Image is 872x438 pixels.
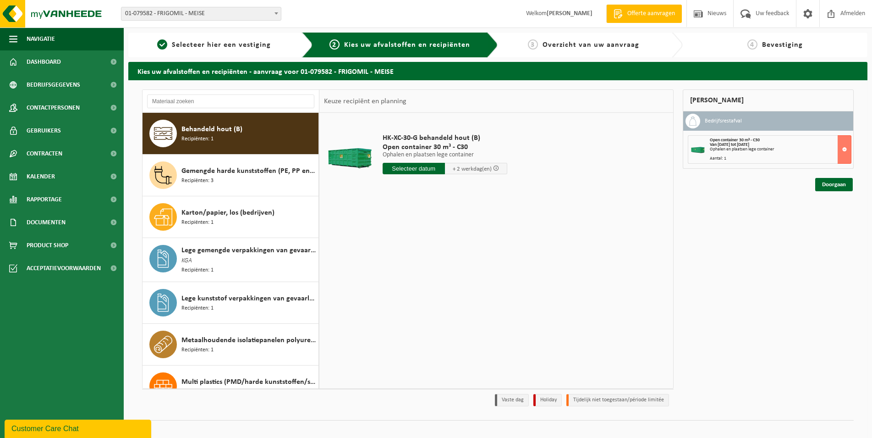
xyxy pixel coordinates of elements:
[344,41,470,49] span: Kies uw afvalstoffen en recipiënten
[27,96,80,119] span: Contactpersonen
[453,166,492,172] span: + 2 werkdag(en)
[181,388,214,396] span: Recipiënten: 1
[27,188,62,211] span: Rapportage
[143,196,319,238] button: Karton/papier, los (bedrijven) Recipiënten: 1
[383,133,507,143] span: HK-XC-30-G behandeld hout (B)
[181,166,316,177] span: Gemengde harde kunststoffen (PE, PP en PVC), recycleerbaar (industrieel)
[27,257,101,280] span: Acceptatievoorwaarden
[319,90,411,113] div: Keuze recipiënt en planning
[27,234,68,257] span: Product Shop
[27,28,55,50] span: Navigatie
[143,155,319,196] button: Gemengde harde kunststoffen (PE, PP en PVC), recycleerbaar (industrieel) Recipiënten: 3
[128,62,867,80] h2: Kies uw afvalstoffen en recipiënten - aanvraag voor 01-079582 - FRIGOMIL - MEISE
[181,245,316,256] span: Lege gemengde verpakkingen van gevaarlijke stoffen
[181,256,192,266] span: KGA
[27,119,61,142] span: Gebruikers
[143,366,319,407] button: Multi plastics (PMD/harde kunststoffen/spanbanden/EPS/folie naturel/folie gemengd) Recipiënten: 1
[528,39,538,50] span: 3
[181,207,274,218] span: Karton/papier, los (bedrijven)
[5,418,153,438] iframe: chat widget
[815,178,853,191] a: Doorgaan
[383,143,507,152] span: Open container 30 m³ - C30
[143,324,319,366] button: Metaalhoudende isolatiepanelen polyurethaan (PU) Recipiënten: 1
[181,335,316,346] span: Metaalhoudende isolatiepanelen polyurethaan (PU)
[27,50,61,73] span: Dashboard
[495,394,529,406] li: Vaste dag
[147,94,314,108] input: Materiaal zoeken
[566,394,669,406] li: Tijdelijk niet toegestaan/période limitée
[747,39,757,50] span: 4
[181,124,242,135] span: Behandeld hout (B)
[543,41,639,49] span: Overzicht van uw aanvraag
[710,142,749,147] strong: Van [DATE] tot [DATE]
[181,266,214,275] span: Recipiënten: 1
[606,5,682,23] a: Offerte aanvragen
[121,7,281,20] span: 01-079582 - FRIGOMIL - MEISE
[121,7,281,21] span: 01-079582 - FRIGOMIL - MEISE
[143,238,319,282] button: Lege gemengde verpakkingen van gevaarlijke stoffen KGA Recipiënten: 1
[329,39,340,50] span: 2
[27,73,80,96] span: Bedrijfsgegevens
[181,377,316,388] span: Multi plastics (PMD/harde kunststoffen/spanbanden/EPS/folie naturel/folie gemengd)
[383,163,445,174] input: Selecteer datum
[181,293,316,304] span: Lege kunststof verpakkingen van gevaarlijke stoffen
[683,89,854,111] div: [PERSON_NAME]
[710,156,851,161] div: Aantal: 1
[143,113,319,155] button: Behandeld hout (B) Recipiënten: 1
[625,9,677,18] span: Offerte aanvragen
[172,41,271,49] span: Selecteer hier een vestiging
[710,138,760,143] span: Open container 30 m³ - C30
[533,394,562,406] li: Holiday
[705,114,742,128] h3: Bedrijfsrestafval
[27,211,66,234] span: Documenten
[133,39,295,50] a: 1Selecteer hier een vestiging
[547,10,592,17] strong: [PERSON_NAME]
[181,135,214,144] span: Recipiënten: 1
[710,147,851,152] div: Ophalen en plaatsen lege container
[181,346,214,355] span: Recipiënten: 1
[27,165,55,188] span: Kalender
[157,39,167,50] span: 1
[181,177,214,185] span: Recipiënten: 3
[181,218,214,227] span: Recipiënten: 1
[27,142,62,165] span: Contracten
[762,41,803,49] span: Bevestiging
[181,304,214,313] span: Recipiënten: 1
[143,282,319,324] button: Lege kunststof verpakkingen van gevaarlijke stoffen Recipiënten: 1
[383,152,507,158] p: Ophalen en plaatsen lege container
